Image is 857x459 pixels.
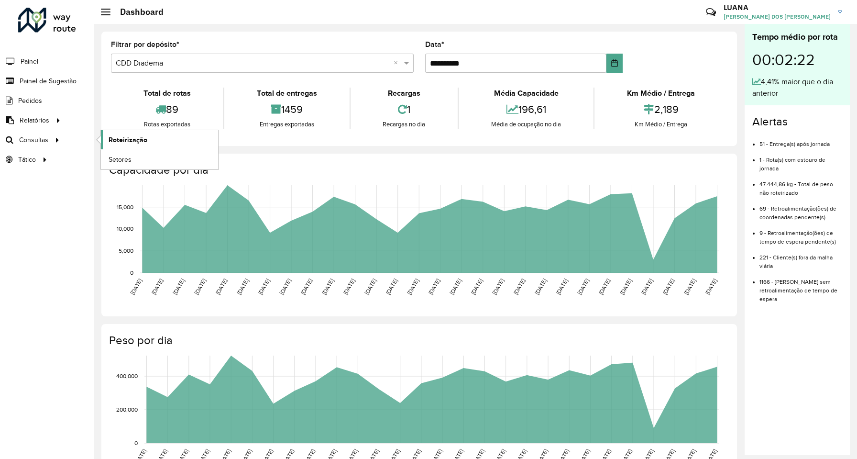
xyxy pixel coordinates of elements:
[704,278,718,296] text: [DATE]
[353,99,456,120] div: 1
[129,278,143,296] text: [DATE]
[512,278,526,296] text: [DATE]
[321,278,335,296] text: [DATE]
[353,88,456,99] div: Recargas
[759,197,842,222] li: 69 - Retroalimentação(ões) de coordenadas pendente(s)
[116,373,138,379] text: 400,000
[20,76,77,86] span: Painel de Sugestão
[109,155,132,165] span: Setores
[752,31,842,44] div: Tempo médio por rota
[353,120,456,129] div: Recargas no dia
[342,278,356,296] text: [DATE]
[640,278,654,296] text: [DATE]
[759,222,842,246] li: 9 - Retroalimentação(ões) de tempo de espera pendente(s)
[227,99,347,120] div: 1459
[597,278,611,296] text: [DATE]
[759,148,842,173] li: 1 - Rota(s) com estouro de jornada
[363,278,377,296] text: [DATE]
[724,12,831,21] span: [PERSON_NAME] DOS [PERSON_NAME]
[19,135,48,145] span: Consultas
[724,3,831,12] h3: LUANA
[752,76,842,99] div: 4,41% maior que o dia anterior
[427,278,441,296] text: [DATE]
[597,88,725,99] div: Km Médio / Entrega
[113,99,221,120] div: 89
[110,7,164,17] h2: Dashboard
[461,99,591,120] div: 196,61
[111,39,179,50] label: Filtrar por depósito
[101,150,218,169] a: Setores
[134,440,138,446] text: 0
[117,204,133,210] text: 15,000
[759,270,842,303] li: 1166 - [PERSON_NAME] sem retroalimentação de tempo de espera
[470,278,483,296] text: [DATE]
[682,278,696,296] text: [DATE]
[150,278,164,296] text: [DATE]
[236,278,250,296] text: [DATE]
[227,120,347,129] div: Entregas exportadas
[214,278,228,296] text: [DATE]
[701,2,721,22] a: Contato Rápido
[597,120,725,129] div: Km Médio / Entrega
[117,226,133,232] text: 10,000
[491,278,505,296] text: [DATE]
[449,278,462,296] text: [DATE]
[119,247,133,254] text: 5,000
[20,115,49,125] span: Relatórios
[597,99,725,120] div: 2,189
[394,57,402,69] span: Clear all
[257,278,271,296] text: [DATE]
[278,278,292,296] text: [DATE]
[101,130,218,149] a: Roteirização
[752,115,842,129] h4: Alertas
[461,88,591,99] div: Média Capacidade
[606,54,623,73] button: Choose Date
[109,135,147,145] span: Roteirização
[406,278,420,296] text: [DATE]
[113,88,221,99] div: Total de rotas
[619,278,633,296] text: [DATE]
[113,120,221,129] div: Rotas exportadas
[752,44,842,76] div: 00:02:22
[299,278,313,296] text: [DATE]
[385,278,398,296] text: [DATE]
[109,334,727,347] h4: Peso por dia
[759,173,842,197] li: 47.444,86 kg - Total de peso não roteirizado
[193,278,207,296] text: [DATE]
[661,278,675,296] text: [DATE]
[18,96,42,106] span: Pedidos
[172,278,186,296] text: [DATE]
[759,133,842,148] li: 51 - Entrega(s) após jornada
[461,120,591,129] div: Média de ocupação no dia
[21,56,38,67] span: Painel
[425,39,444,50] label: Data
[534,278,548,296] text: [DATE]
[116,406,138,413] text: 200,000
[130,269,133,276] text: 0
[227,88,347,99] div: Total de entregas
[109,163,727,177] h4: Capacidade por dia
[576,278,590,296] text: [DATE]
[555,278,569,296] text: [DATE]
[18,155,36,165] span: Tático
[759,246,842,270] li: 221 - Cliente(s) fora da malha viária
